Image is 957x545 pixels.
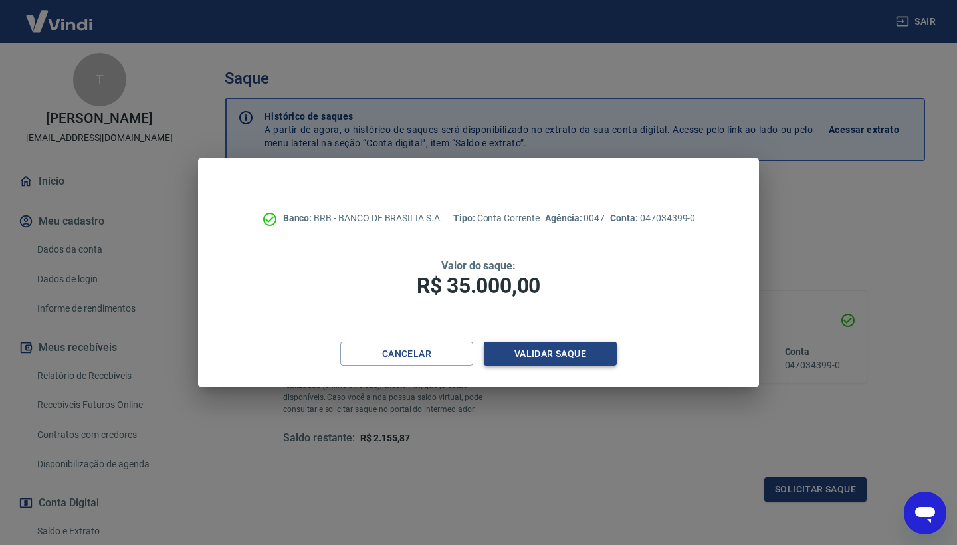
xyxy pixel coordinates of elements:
span: Valor do saque: [441,259,516,272]
p: Conta Corrente [453,211,540,225]
span: Agência: [545,213,584,223]
button: Validar saque [484,342,617,366]
button: Cancelar [340,342,473,366]
span: Banco: [283,213,314,223]
p: 0047 [545,211,605,225]
p: BRB - BANCO DE BRASILIA S.A. [283,211,443,225]
span: R$ 35.000,00 [417,273,540,298]
span: Conta: [610,213,640,223]
span: Tipo: [453,213,477,223]
p: 047034399-0 [610,211,695,225]
iframe: Botão para abrir a janela de mensagens [904,492,946,534]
